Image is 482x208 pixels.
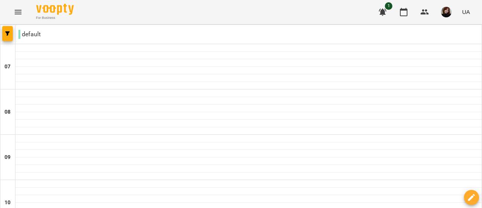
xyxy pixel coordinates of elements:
h6: 10 [5,199,11,207]
button: Menu [9,3,27,21]
img: Voopty Logo [36,4,74,15]
h6: 09 [5,153,11,162]
button: UA [459,5,473,19]
h6: 08 [5,108,11,116]
span: 1 [385,2,392,10]
span: For Business [36,15,74,20]
img: c0394d73d4d57a6b06aa057d87e8ed46.PNG [441,7,451,17]
h6: 07 [5,63,11,71]
p: default [18,30,41,39]
span: UA [462,8,470,16]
